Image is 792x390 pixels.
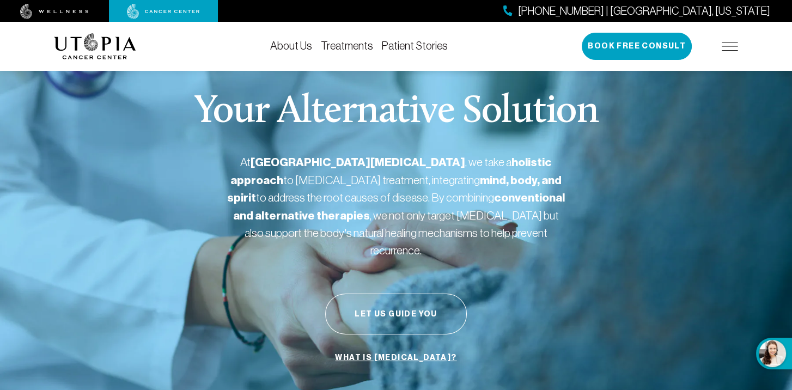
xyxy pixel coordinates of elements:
img: cancer center [127,4,200,19]
img: icon-hamburger [722,42,738,51]
a: [PHONE_NUMBER] | [GEOGRAPHIC_DATA], [US_STATE] [503,3,770,19]
strong: [GEOGRAPHIC_DATA][MEDICAL_DATA] [251,155,465,169]
p: Your Alternative Solution [193,93,598,132]
span: [PHONE_NUMBER] | [GEOGRAPHIC_DATA], [US_STATE] [518,3,770,19]
a: About Us [270,40,312,52]
strong: holistic approach [230,155,552,187]
button: Book Free Consult [582,33,692,60]
a: Patient Stories [382,40,448,52]
img: wellness [20,4,89,19]
a: What is [MEDICAL_DATA]? [332,348,459,368]
button: Let Us Guide You [325,294,467,334]
p: At , we take a to [MEDICAL_DATA] treatment, integrating to address the root causes of disease. By... [227,154,565,259]
img: logo [54,33,136,59]
a: Treatments [321,40,373,52]
strong: conventional and alternative therapies [233,191,565,223]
